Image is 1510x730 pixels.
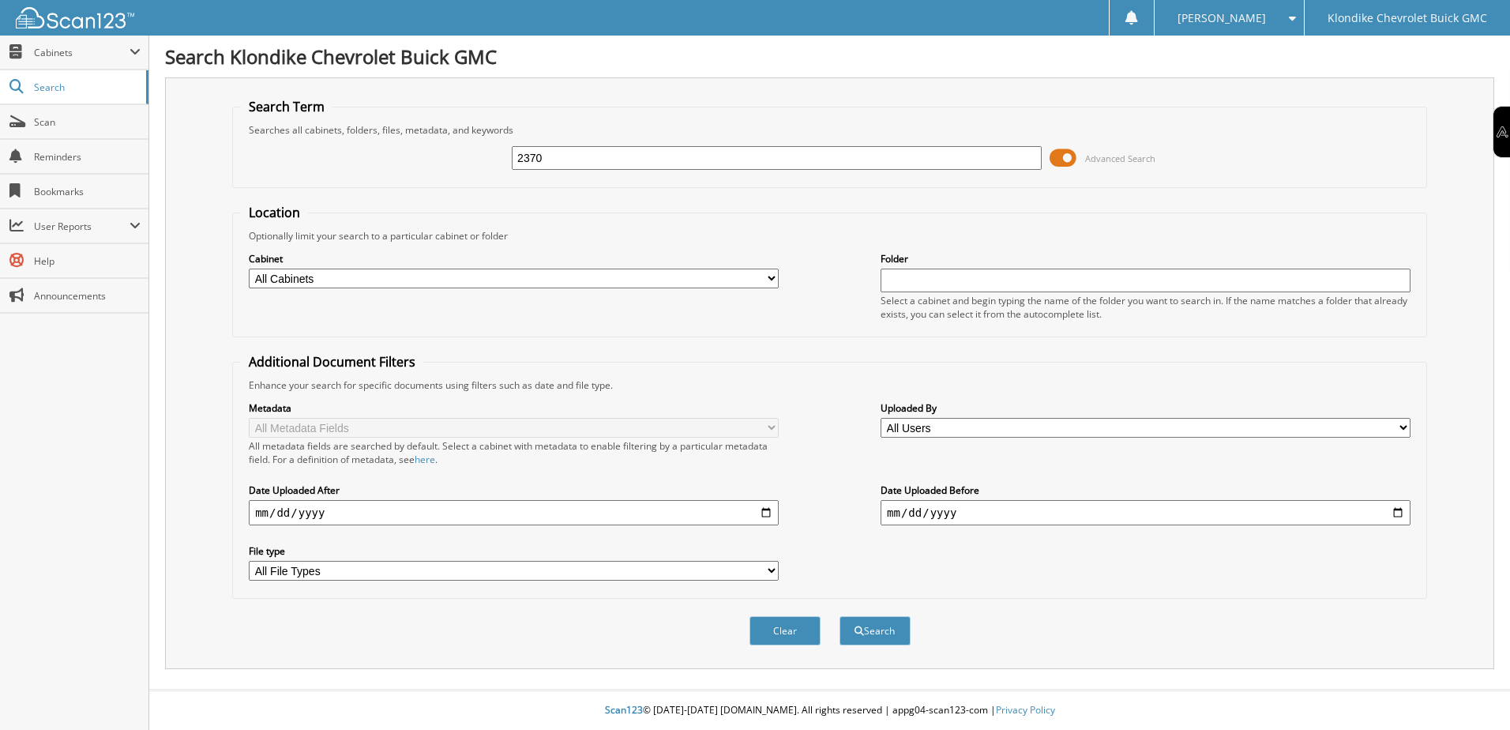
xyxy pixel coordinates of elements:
[241,378,1418,392] div: Enhance your search for specific documents using filters such as date and file type.
[605,703,643,717] span: Scan123
[16,7,134,28] img: scan123-logo-white.svg
[34,289,141,303] span: Announcements
[249,401,779,415] label: Metadata
[881,500,1410,525] input: end
[241,229,1418,243] div: Optionally limit your search to a particular cabinet or folder
[881,252,1410,265] label: Folder
[1328,13,1487,23] span: Klondike Chevrolet Buick GMC
[34,46,130,59] span: Cabinets
[249,439,779,466] div: All metadata fields are searched by default. Select a cabinet with metadata to enable filtering b...
[1178,13,1266,23] span: [PERSON_NAME]
[996,703,1055,717] a: Privacy Policy
[249,252,779,265] label: Cabinet
[34,150,141,164] span: Reminders
[241,98,332,115] legend: Search Term
[881,401,1410,415] label: Uploaded By
[840,616,911,645] button: Search
[1085,152,1155,164] span: Advanced Search
[241,204,308,221] legend: Location
[415,453,435,466] a: here
[249,500,779,525] input: start
[149,691,1510,730] div: © [DATE]-[DATE] [DOMAIN_NAME]. All rights reserved | appg04-scan123-com |
[881,484,1410,497] label: Date Uploaded Before
[249,484,779,497] label: Date Uploaded After
[881,294,1410,321] div: Select a cabinet and begin typing the name of the folder you want to search in. If the name match...
[34,220,130,233] span: User Reports
[34,254,141,268] span: Help
[241,123,1418,137] div: Searches all cabinets, folders, files, metadata, and keywords
[1431,654,1510,730] iframe: Chat Widget
[249,544,779,558] label: File type
[34,81,138,94] span: Search
[241,353,423,371] legend: Additional Document Filters
[165,43,1494,70] h1: Search Klondike Chevrolet Buick GMC
[749,616,821,645] button: Clear
[34,185,141,198] span: Bookmarks
[34,115,141,129] span: Scan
